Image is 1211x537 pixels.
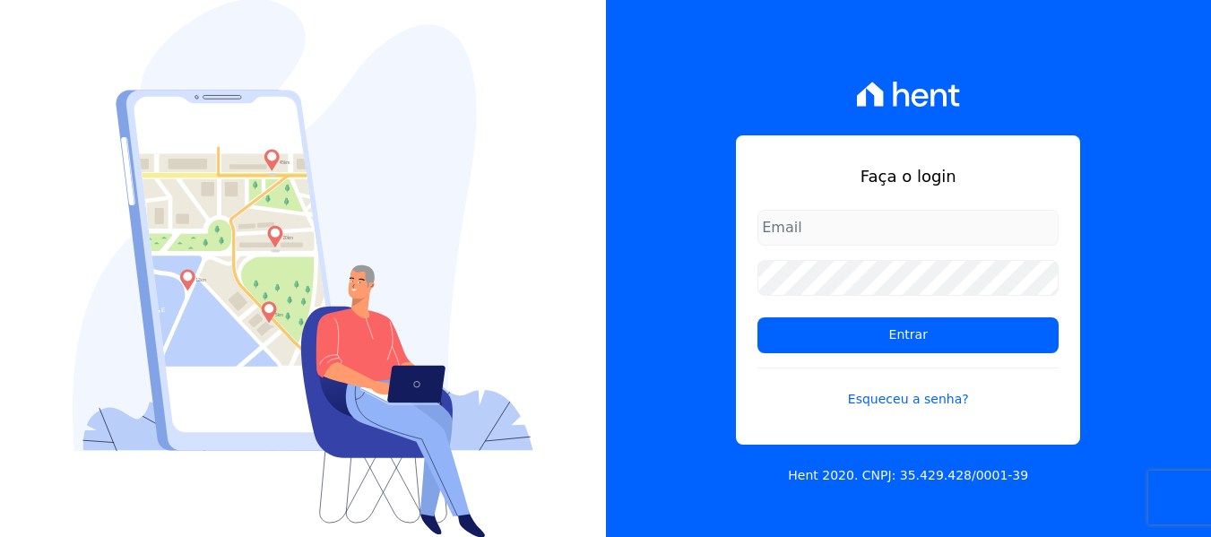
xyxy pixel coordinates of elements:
input: Entrar [757,317,1059,353]
a: Esqueceu a senha? [757,368,1059,409]
input: Email [757,210,1059,246]
p: Hent 2020. CNPJ: 35.429.428/0001-39 [788,466,1028,485]
h1: Faça o login [757,164,1059,188]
